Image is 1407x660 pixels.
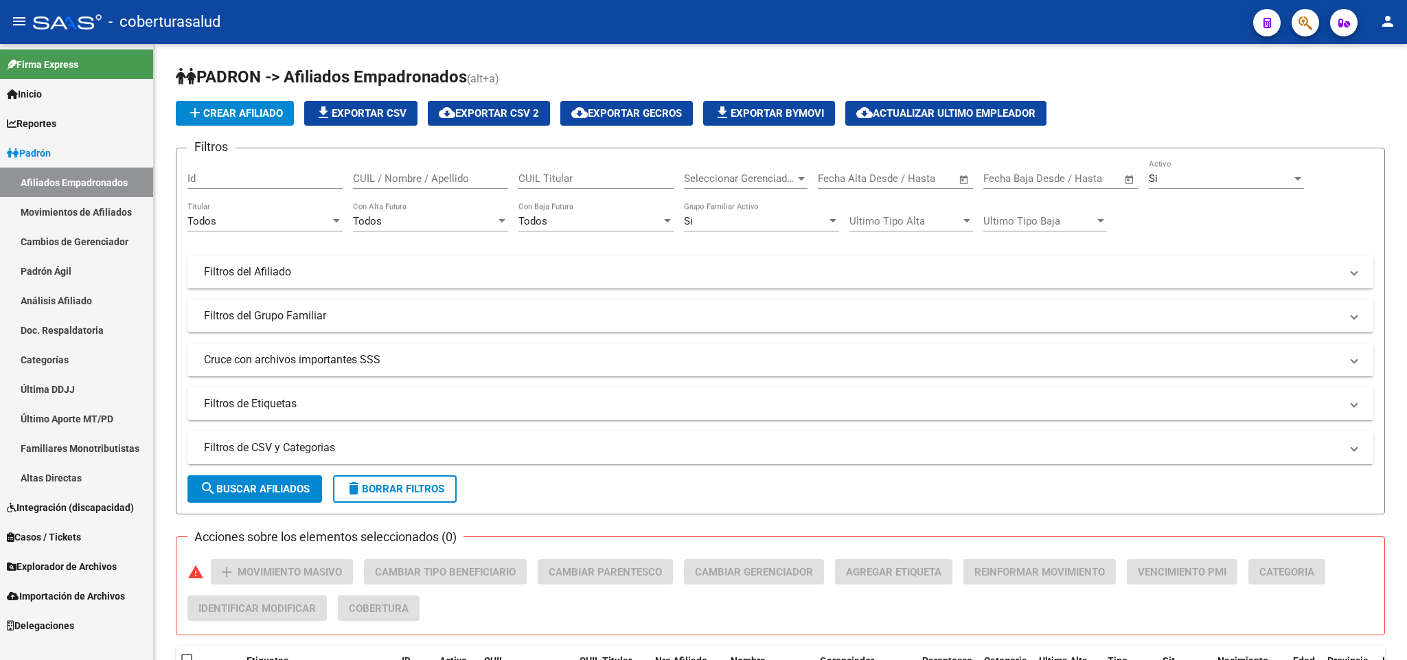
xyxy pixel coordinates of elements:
[187,431,1373,464] mat-expansion-panel-header: Filtros de CSV y Categorias
[353,215,382,227] span: Todos
[963,559,1116,584] button: Reinformar Movimiento
[204,308,1340,323] mat-panel-title: Filtros del Grupo Familiar
[7,589,125,604] span: Importación de Archivos
[198,602,316,615] span: Identificar Modificar
[315,107,407,120] span: Exportar CSV
[886,172,952,185] input: Fecha fin
[571,104,588,121] mat-icon: cloud_download
[238,566,342,578] span: Movimiento Masivo
[176,67,467,87] span: PADRON -> Afiliados Empadronados
[703,101,835,126] button: Exportar Bymovi
[845,101,1046,126] button: Actualizar ultimo Empleador
[1360,613,1393,646] iframe: Intercom live chat
[364,559,527,584] button: Cambiar Tipo Beneficiario
[333,475,457,503] button: Borrar Filtros
[957,172,972,187] button: Open calendar
[7,87,42,102] span: Inicio
[7,57,78,72] span: Firma Express
[176,101,294,126] button: Crear Afiliado
[983,172,1039,185] input: Fecha inicio
[187,595,327,621] button: Identificar Modificar
[1380,13,1396,30] mat-icon: person
[983,215,1095,227] span: Ultimo Tipo Baja
[538,559,673,584] button: Cambiar Parentesco
[974,566,1105,578] span: Reinformar Movimiento
[695,566,813,578] span: Cambiar Gerenciador
[1248,559,1325,584] button: Categoria
[187,564,204,580] mat-icon: warning
[684,559,824,584] button: Cambiar Gerenciador
[549,566,662,578] span: Cambiar Parentesco
[1259,566,1314,578] span: Categoria
[338,595,420,621] button: Cobertura
[187,255,1373,288] mat-expansion-panel-header: Filtros del Afiliado
[187,527,464,547] h3: Acciones sobre los elementos seleccionados (0)
[200,480,216,497] mat-icon: search
[439,107,539,120] span: Exportar CSV 2
[345,480,362,497] mat-icon: delete
[200,483,310,495] span: Buscar Afiliados
[11,13,27,30] mat-icon: menu
[204,440,1340,455] mat-panel-title: Filtros de CSV y Categorias
[1051,172,1118,185] input: Fecha fin
[204,396,1340,411] mat-panel-title: Filtros de Etiquetas
[439,104,455,121] mat-icon: cloud_download
[856,107,1036,120] span: Actualizar ultimo Empleador
[1127,559,1237,584] button: Vencimiento PMI
[428,101,550,126] button: Exportar CSV 2
[818,172,873,185] input: Fecha inicio
[349,602,409,615] span: Cobertura
[345,483,444,495] span: Borrar Filtros
[7,116,56,131] span: Reportes
[7,559,117,574] span: Explorador de Archivos
[7,530,81,545] span: Casos / Tickets
[187,104,203,121] mat-icon: add
[187,299,1373,332] mat-expansion-panel-header: Filtros del Grupo Familiar
[187,137,235,157] h3: Filtros
[835,559,952,584] button: Agregar Etiqueta
[846,566,941,578] span: Agregar Etiqueta
[518,215,547,227] span: Todos
[108,7,220,37] span: - coberturasalud
[856,104,873,121] mat-icon: cloud_download
[714,104,731,121] mat-icon: file_download
[304,101,417,126] button: Exportar CSV
[204,264,1340,280] mat-panel-title: Filtros del Afiliado
[7,618,74,633] span: Delegaciones
[187,215,216,227] span: Todos
[560,101,693,126] button: Exportar GECROS
[7,500,134,515] span: Integración (discapacidad)
[1138,566,1226,578] span: Vencimiento PMI
[187,107,283,120] span: Crear Afiliado
[684,172,795,185] span: Seleccionar Gerenciador
[218,564,235,580] mat-icon: add
[211,559,353,584] button: Movimiento Masivo
[571,107,682,120] span: Exportar GECROS
[467,72,499,85] span: (alt+a)
[849,215,961,227] span: Ultimo Tipo Alta
[1122,172,1138,187] button: Open calendar
[684,215,693,227] span: Si
[7,146,51,161] span: Padrón
[187,343,1373,376] mat-expansion-panel-header: Cruce con archivos importantes SSS
[1149,172,1158,185] span: Si
[187,475,322,503] button: Buscar Afiliados
[375,566,516,578] span: Cambiar Tipo Beneficiario
[204,352,1340,367] mat-panel-title: Cruce con archivos importantes SSS
[714,107,824,120] span: Exportar Bymovi
[315,104,332,121] mat-icon: file_download
[187,387,1373,420] mat-expansion-panel-header: Filtros de Etiquetas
